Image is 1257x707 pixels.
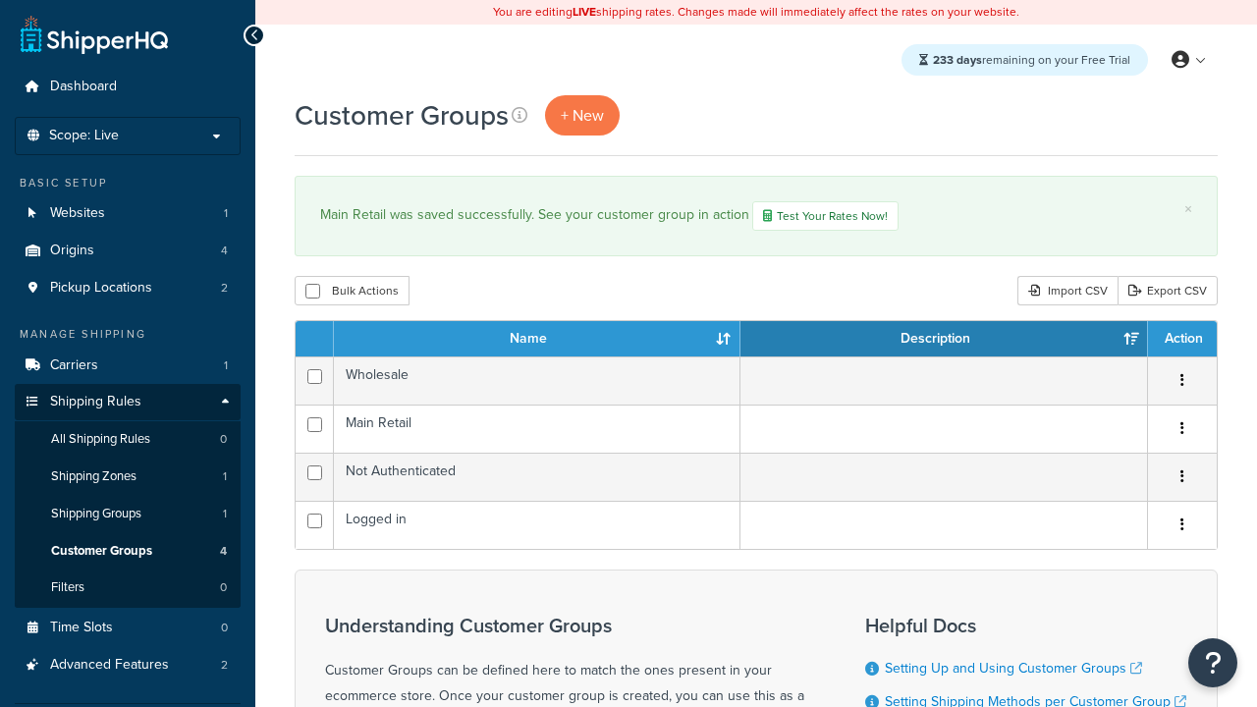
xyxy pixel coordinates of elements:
span: 1 [223,506,227,522]
a: Origins 4 [15,233,241,269]
button: Bulk Actions [295,276,410,305]
a: Filters 0 [15,570,241,606]
td: Not Authenticated [334,453,740,501]
b: LIVE [573,3,596,21]
span: 4 [220,543,227,560]
li: Websites [15,195,241,232]
span: Origins [50,243,94,259]
span: Shipping Groups [51,506,141,522]
span: 1 [223,468,227,485]
strong: 233 days [933,51,982,69]
a: Setting Up and Using Customer Groups [885,658,1142,679]
span: All Shipping Rules [51,431,150,448]
span: 1 [224,357,228,374]
li: Customer Groups [15,533,241,570]
button: Open Resource Center [1188,638,1237,687]
span: 4 [221,243,228,259]
span: Customer Groups [51,543,152,560]
span: 2 [221,657,228,674]
span: Filters [51,579,84,596]
span: 1 [224,205,228,222]
span: Pickup Locations [50,280,152,297]
a: Customer Groups 4 [15,533,241,570]
li: All Shipping Rules [15,421,241,458]
li: Advanced Features [15,647,241,683]
td: Wholesale [334,356,740,405]
span: Websites [50,205,105,222]
h3: Understanding Customer Groups [325,615,816,636]
a: Shipping Zones 1 [15,459,241,495]
li: Pickup Locations [15,270,241,306]
th: Name: activate to sort column ascending [334,321,740,356]
td: Logged in [334,501,740,549]
div: Manage Shipping [15,326,241,343]
span: Shipping Rules [50,394,141,410]
span: Scope: Live [49,128,119,144]
a: Shipping Rules [15,384,241,420]
a: Carriers 1 [15,348,241,384]
span: Carriers [50,357,98,374]
li: Shipping Zones [15,459,241,495]
a: Websites 1 [15,195,241,232]
a: All Shipping Rules 0 [15,421,241,458]
a: × [1184,201,1192,217]
a: Time Slots 0 [15,610,241,646]
div: Main Retail was saved successfully. See your customer group in action [320,201,1192,231]
h1: Customer Groups [295,96,509,135]
td: Main Retail [334,405,740,453]
li: Shipping Groups [15,496,241,532]
li: Shipping Rules [15,384,241,608]
th: Description: activate to sort column ascending [740,321,1148,356]
span: 0 [220,579,227,596]
a: Test Your Rates Now! [752,201,899,231]
span: + New [561,104,604,127]
span: Time Slots [50,620,113,636]
a: Pickup Locations 2 [15,270,241,306]
span: 0 [220,431,227,448]
span: 0 [221,620,228,636]
a: Shipping Groups 1 [15,496,241,532]
div: remaining on your Free Trial [902,44,1148,76]
a: Dashboard [15,69,241,105]
li: Filters [15,570,241,606]
li: Time Slots [15,610,241,646]
a: + New [545,95,620,136]
li: Carriers [15,348,241,384]
a: Export CSV [1118,276,1218,305]
span: Advanced Features [50,657,169,674]
th: Action [1148,321,1217,356]
a: Advanced Features 2 [15,647,241,683]
span: Shipping Zones [51,468,137,485]
div: Import CSV [1017,276,1118,305]
div: Basic Setup [15,175,241,191]
span: Dashboard [50,79,117,95]
a: ShipperHQ Home [21,15,168,54]
span: 2 [221,280,228,297]
h3: Helpful Docs [865,615,1186,636]
li: Origins [15,233,241,269]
